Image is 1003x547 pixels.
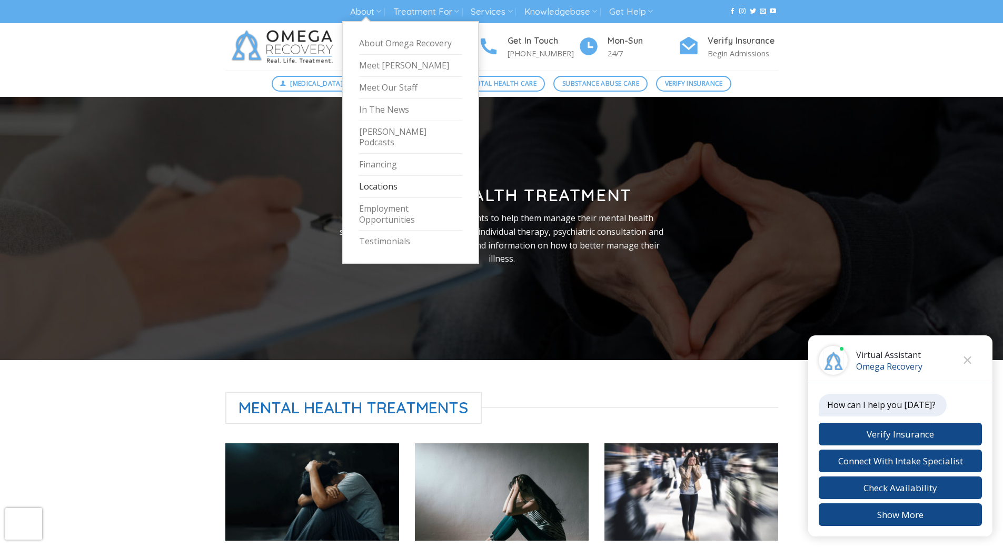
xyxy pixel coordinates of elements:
[508,47,578,59] p: [PHONE_NUMBER]
[290,78,343,88] span: [MEDICAL_DATA]
[225,23,344,71] img: Omega Recovery
[331,212,672,265] p: Omega Recovery works with clients to help them manage their mental health symptoms by providing g...
[665,78,723,88] span: Verify Insurance
[458,76,545,92] a: Mental Health Care
[562,78,639,88] span: Substance Abuse Care
[608,34,678,48] h4: Mon-Sun
[371,184,632,205] strong: Mental Health Treatment
[471,2,512,22] a: Services
[609,2,653,22] a: Get Help
[678,34,778,60] a: Verify Insurance Begin Admissions
[393,2,459,22] a: Treatment For
[359,55,462,77] a: Meet [PERSON_NAME]
[708,34,778,48] h4: Verify Insurance
[739,8,746,15] a: Follow on Instagram
[770,8,776,15] a: Follow on YouTube
[359,121,462,154] a: [PERSON_NAME] Podcasts
[350,2,381,22] a: About
[478,34,578,60] a: Get In Touch [PHONE_NUMBER]
[359,198,462,231] a: Employment Opportunities
[729,8,736,15] a: Follow on Facebook
[359,99,462,121] a: In The News
[760,8,766,15] a: Send us an email
[656,76,731,92] a: Verify Insurance
[524,2,597,22] a: Knowledgebase
[608,47,678,59] p: 24/7
[359,176,462,198] a: Locations
[225,392,482,424] span: Mental Health Treatments
[225,443,399,541] img: treatment for PTSD
[359,154,462,176] a: Financing
[359,231,462,252] a: Testimonials
[467,78,537,88] span: Mental Health Care
[359,33,462,55] a: About Omega Recovery
[708,47,778,59] p: Begin Admissions
[553,76,648,92] a: Substance Abuse Care
[272,76,352,92] a: [MEDICAL_DATA]
[359,77,462,99] a: Meet Our Staff
[508,34,578,48] h4: Get In Touch
[750,8,756,15] a: Follow on Twitter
